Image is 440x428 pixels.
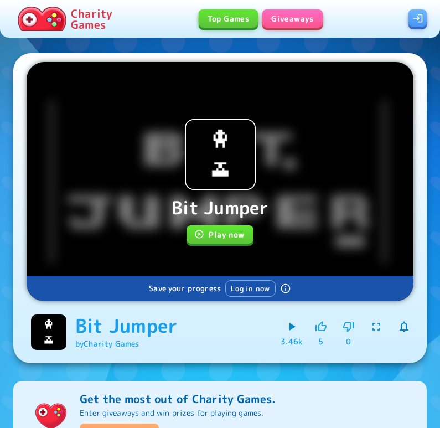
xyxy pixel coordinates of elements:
p: 3.46k [281,336,303,347]
p: Bit Jumper [172,194,268,221]
img: Bit Jumper icon [186,120,255,189]
a: Top Games [199,9,258,28]
p: 5 [318,336,323,347]
a: Giveaways [262,9,323,28]
img: Charity.Games [18,7,66,31]
p: Enter giveaways and win prizes for playing games. [80,408,276,419]
p: Get the most out of Charity Games. [80,390,276,408]
p: 0 [346,336,351,347]
p: Charity Games [71,8,112,30]
h6: Bit Jumper [75,314,178,337]
a: Charity Games [13,4,117,33]
button: Log in now [225,280,276,297]
span: Save your progress [149,283,221,294]
img: Bit Jumper logo [31,314,66,350]
button: Play now [187,225,253,244]
a: byCharity Games [75,338,139,349]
